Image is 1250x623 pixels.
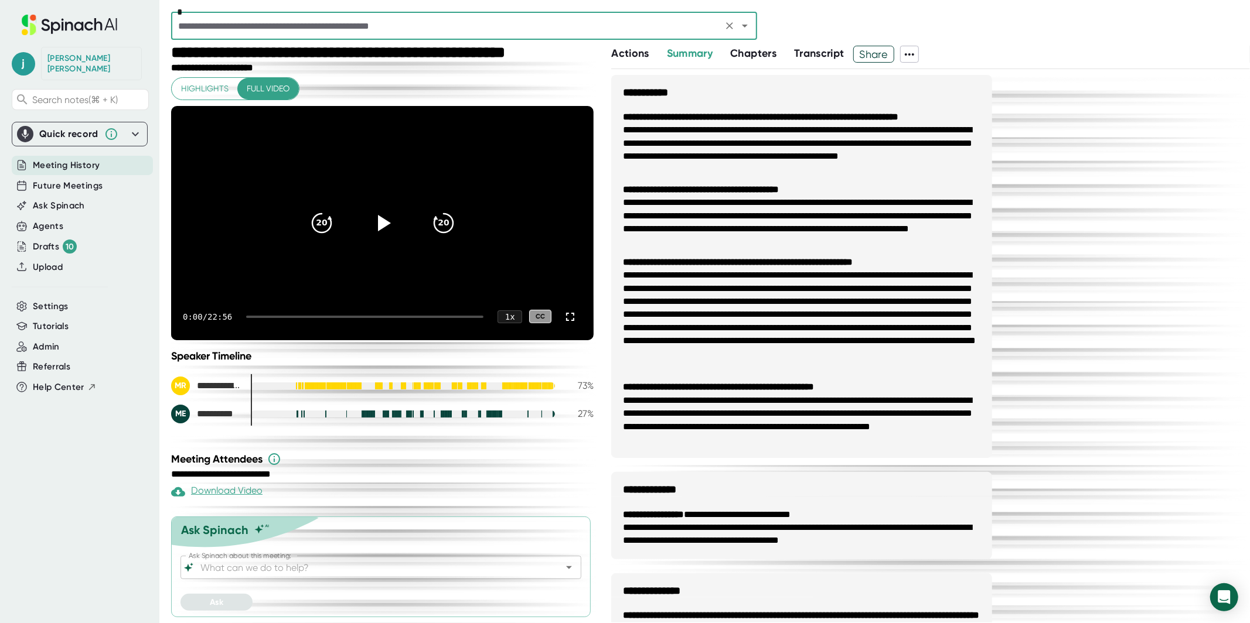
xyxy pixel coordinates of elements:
[721,18,738,34] button: Clear
[171,376,241,395] div: Michael Robinson
[611,46,649,61] button: Actions
[33,320,69,333] button: Tutorials
[33,239,77,254] button: Drafts 10
[730,46,776,61] button: Chapters
[854,44,894,64] span: Share
[171,350,594,362] div: Speaker Timeline
[564,408,594,419] div: 27 %
[498,310,522,323] div: 1 x
[561,559,577,576] button: Open
[33,199,85,213] button: Ask Spinach
[171,405,190,423] div: ME
[171,485,263,499] div: Download Video
[667,47,713,60] span: Summary
[237,78,299,100] button: Full video
[794,46,844,61] button: Transcript
[794,47,844,60] span: Transcript
[247,81,289,96] span: Full video
[33,340,60,354] button: Admin
[210,597,223,607] span: Ask
[63,239,77,254] div: 10
[33,159,100,172] button: Meeting History
[171,376,190,395] div: MR
[529,310,551,323] div: CC
[33,261,63,274] button: Upload
[33,381,97,394] button: Help Center
[17,122,142,146] div: Quick record
[181,523,248,537] div: Ask Spinach
[33,300,69,313] button: Settings
[171,452,597,466] div: Meeting Attendees
[1210,583,1238,611] div: Open Intercom Messenger
[180,594,253,611] button: Ask
[12,52,35,76] span: j
[47,53,135,74] div: John Geske
[611,47,649,60] span: Actions
[33,381,84,394] span: Help Center
[33,220,63,233] button: Agents
[33,239,77,254] div: Drafts
[198,559,543,576] input: What can we do to help?
[667,46,713,61] button: Summary
[39,128,98,140] div: Quick record
[32,94,118,105] span: Search notes (⌘ + K)
[730,47,776,60] span: Chapters
[171,405,241,423] div: Mitch Ehly
[564,380,594,391] div: 73 %
[33,360,70,374] button: Referrals
[737,18,753,34] button: Open
[172,78,238,100] button: Highlights
[853,46,895,63] button: Share
[183,312,232,321] div: 0:00 / 22:56
[181,81,229,96] span: Highlights
[33,179,103,193] button: Future Meetings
